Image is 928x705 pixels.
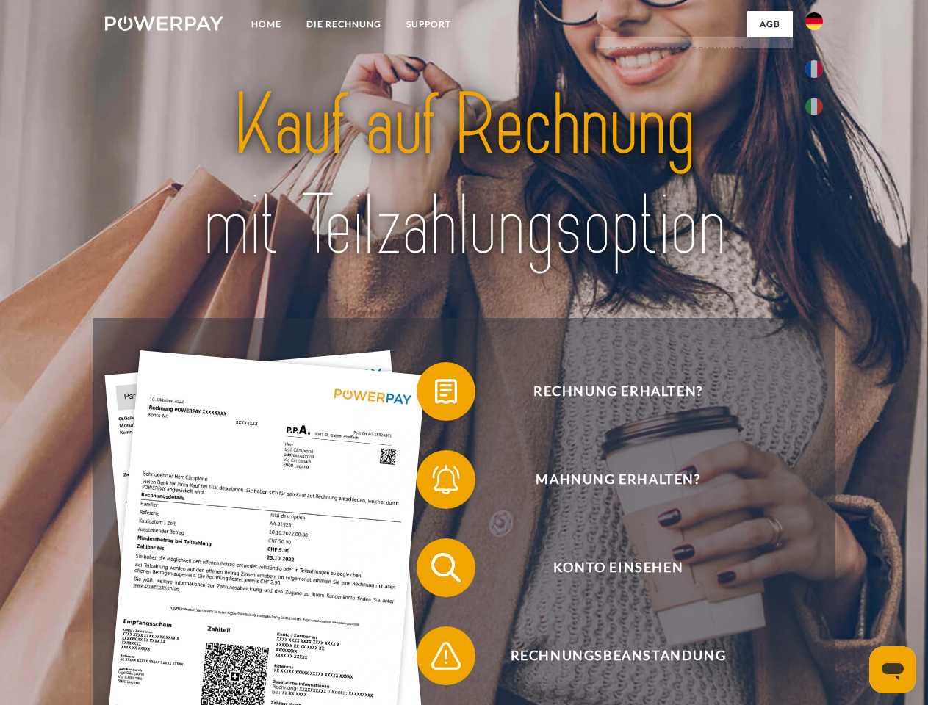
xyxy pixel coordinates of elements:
[805,12,823,30] img: de
[438,450,798,509] span: Mahnung erhalten?
[239,11,294,37] a: Home
[428,549,464,586] img: qb_search.svg
[417,450,799,509] button: Mahnung erhalten?
[417,626,799,685] button: Rechnungsbeanstandung
[417,362,799,421] button: Rechnung erhalten?
[869,646,916,693] iframe: Schaltfläche zum Öffnen des Messaging-Fensters
[428,637,464,674] img: qb_warning.svg
[428,461,464,498] img: qb_bell.svg
[417,538,799,597] button: Konto einsehen
[805,98,823,115] img: it
[394,11,464,37] a: SUPPORT
[140,70,788,281] img: title-powerpay_de.svg
[805,60,823,78] img: fr
[438,626,798,685] span: Rechnungsbeanstandung
[438,362,798,421] span: Rechnung erhalten?
[595,37,793,63] a: AGB (Kauf auf Rechnung)
[294,11,394,37] a: DIE RECHNUNG
[747,11,793,37] a: agb
[105,16,223,31] img: logo-powerpay-white.svg
[428,373,464,410] img: qb_bill.svg
[438,538,798,597] span: Konto einsehen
